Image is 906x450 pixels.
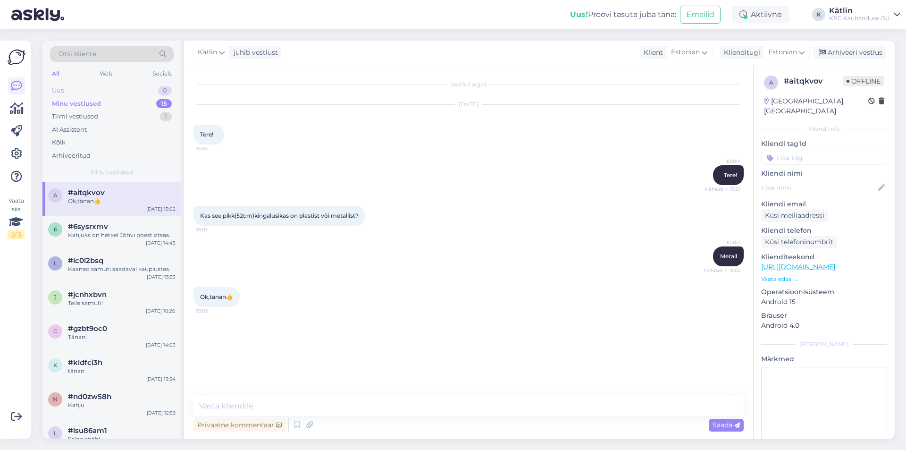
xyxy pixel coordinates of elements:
div: Vaata siia [8,196,25,239]
div: 1 [160,112,172,121]
span: Tere! [724,171,737,178]
div: Vestlus algas [193,80,744,89]
div: [DATE] 10:20 [146,307,176,314]
div: Arhiveeritud [52,151,91,161]
span: l [54,260,57,267]
a: [URL][DOMAIN_NAME] [761,263,835,271]
div: [DATE] 15:02 [146,205,176,212]
div: Tänan! [68,333,176,341]
div: Küsi meiliaadressi [761,209,828,222]
span: Saada [713,421,740,429]
div: Küsi telefoninumbrit [761,236,837,248]
div: [DATE] 14:03 [146,341,176,348]
div: Teile samuti! [68,299,176,307]
div: 2 / 3 [8,230,25,239]
span: g [53,328,58,335]
span: #aitqkvov [68,188,105,197]
div: Kahjuks on hetkel Jõhvi poest otsas. [68,231,176,239]
span: Estonian [768,47,797,58]
span: Otsi kliente [59,49,96,59]
div: # aitqkvov [784,76,843,87]
div: Selge aitäh! [68,435,176,443]
div: KPG Kaubanduse OÜ [829,15,890,22]
span: Kätlin [705,158,741,165]
span: a [53,192,58,199]
span: 15:02 [196,307,232,314]
div: Proovi tasuta juba täna: [570,9,676,20]
div: AI Assistent [52,125,87,135]
span: Offline [843,76,884,86]
span: k [53,362,58,369]
div: Aktiivne [732,6,789,23]
div: Kliendi info [761,125,887,133]
span: Kätlin [198,47,217,58]
div: Kaaned samuti saadaval kauplustes. [68,265,176,273]
div: 0 [158,86,172,95]
div: Klient [640,48,663,58]
div: [DATE] 12:59 [147,409,176,416]
span: #kldfci3h [68,358,102,367]
div: tänan [68,367,176,375]
div: [DATE] 13:33 [147,273,176,280]
span: #gzbt9oc0 [68,324,107,333]
span: Ok,tänan👍 [200,293,233,300]
span: Minu vestlused [91,168,133,176]
p: Vaata edasi ... [761,275,887,283]
p: Märkmed [761,354,887,364]
span: Nähtud ✓ 15:01 [705,186,741,193]
p: Kliendi tag'id [761,139,887,149]
span: #nd0zw58h [68,392,111,401]
p: Kliendi nimi [761,169,887,178]
div: Socials [151,68,174,80]
span: #jcnhxbvn [68,290,107,299]
span: a [769,79,773,86]
button: Emailid [680,6,721,24]
div: Tiimi vestlused [52,112,98,121]
div: Uus [52,86,64,95]
p: Operatsioonisüsteem [761,287,887,297]
span: #lc0l2bsq [68,256,103,265]
div: Kõik [52,138,66,147]
span: j [54,294,57,301]
div: [DATE] [193,100,744,109]
p: Brauser [761,311,887,321]
div: Arhiveeri vestlus [814,46,886,59]
span: Nähtud ✓ 15:02 [704,267,741,274]
div: juhib vestlust [230,48,278,58]
span: Tere! [200,131,213,138]
div: 15 [156,99,172,109]
div: All [50,68,61,80]
b: Uus! [570,10,588,19]
span: 6 [54,226,57,233]
div: Web [98,68,114,80]
span: Kas see pikk(52cm)kingalusikas on plastist või metallist? [200,212,359,219]
p: Android 4.0 [761,321,887,331]
span: n [53,396,58,403]
div: Kahju [68,401,176,409]
div: Privaatne kommentaar [193,419,285,432]
div: Kätlin [829,7,890,15]
div: [GEOGRAPHIC_DATA], [GEOGRAPHIC_DATA] [764,96,868,116]
img: Askly Logo [8,48,25,66]
div: Minu vestlused [52,99,101,109]
span: #6sysrxmv [68,222,108,231]
span: Kätlin [705,239,741,246]
p: Kliendi telefon [761,226,887,236]
div: [DATE] 14:45 [146,239,176,246]
span: Metall [720,253,737,260]
div: Klienditugi [720,48,760,58]
p: Klienditeekond [761,252,887,262]
a: KätlinKPG Kaubanduse OÜ [829,7,900,22]
div: Ok,tänan👍 [68,197,176,205]
div: K [812,8,825,21]
span: 15:01 [196,226,232,233]
p: Android 15 [761,297,887,307]
span: Estonian [671,47,700,58]
span: 15:00 [196,145,232,152]
span: #lsu86am1 [68,426,107,435]
span: l [54,430,57,437]
input: Lisa tag [761,151,887,165]
input: Lisa nimi [762,183,876,193]
p: Kliendi email [761,199,887,209]
div: [PERSON_NAME] [761,340,887,348]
